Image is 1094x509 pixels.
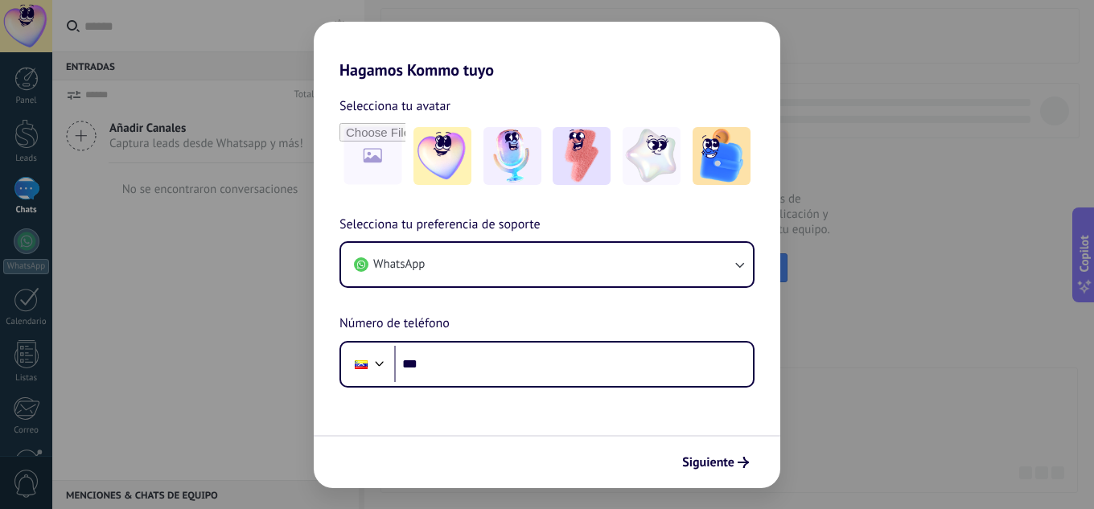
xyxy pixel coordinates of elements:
[339,314,450,335] span: Número de teléfono
[483,127,541,185] img: -2.jpeg
[339,215,541,236] span: Selecciona tu preferencia de soporte
[373,257,425,273] span: WhatsApp
[413,127,471,185] img: -1.jpeg
[682,457,734,468] span: Siguiente
[675,449,756,476] button: Siguiente
[553,127,611,185] img: -3.jpeg
[346,347,376,381] div: Venezuela: + 58
[314,22,780,80] h2: Hagamos Kommo tuyo
[693,127,751,185] img: -5.jpeg
[623,127,681,185] img: -4.jpeg
[341,243,753,286] button: WhatsApp
[339,96,450,117] span: Selecciona tu avatar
